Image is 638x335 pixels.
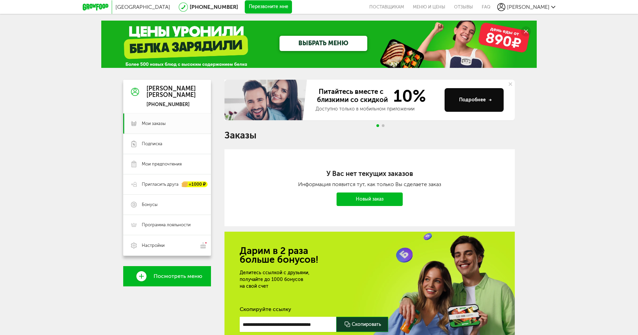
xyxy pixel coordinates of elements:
[142,181,179,187] span: Пригласить друга
[376,124,379,127] span: Go to slide 1
[154,273,202,279] span: Посмотреть меню
[240,247,500,264] h2: Дарим в 2 раза больше бонусов!
[389,87,426,104] span: 10%
[123,266,211,286] a: Посмотреть меню
[123,113,211,134] a: Мои заказы
[123,215,211,235] a: Программа лояльности
[123,235,211,256] a: Настройки
[337,192,403,206] a: Новый заказ
[147,102,196,108] div: [PHONE_NUMBER]
[240,269,397,290] div: Делитесь ссылкой с друзьями, получайте до 1000 бонусов на свой счет
[445,88,504,112] button: Подробнее
[190,4,238,10] a: [PHONE_NUMBER]
[142,161,182,167] span: Мои предпочтения
[142,121,166,127] span: Мои заказы
[251,181,488,187] div: Информация появится тут, как только Вы сделаете заказ
[245,0,292,14] button: Перезвоните мне
[224,80,309,120] img: family-banner.579af9d.jpg
[224,131,515,140] h1: Заказы
[182,182,208,187] div: +1000 ₽
[251,170,488,178] h2: У Вас нет текущих заказов
[123,174,211,195] a: Пригласить друга +1000 ₽
[280,36,367,51] a: ВЫБРАТЬ МЕНЮ
[142,222,191,228] span: Программа лояльности
[123,134,211,154] a: Подписка
[316,106,439,112] div: Доступно только в мобильном приложении
[507,4,550,10] span: [PERSON_NAME]
[115,4,170,10] span: [GEOGRAPHIC_DATA]
[123,195,211,215] a: Бонусы
[316,87,389,104] span: Питайтесь вместе с близкими со скидкой
[240,306,500,313] div: Скопируйте ссылку
[123,154,211,174] a: Мои предпочтения
[382,124,384,127] span: Go to slide 2
[142,242,165,249] span: Настройки
[147,85,196,99] div: [PERSON_NAME] [PERSON_NAME]
[459,97,492,103] div: Подробнее
[142,202,158,208] span: Бонусы
[142,141,162,147] span: Подписка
